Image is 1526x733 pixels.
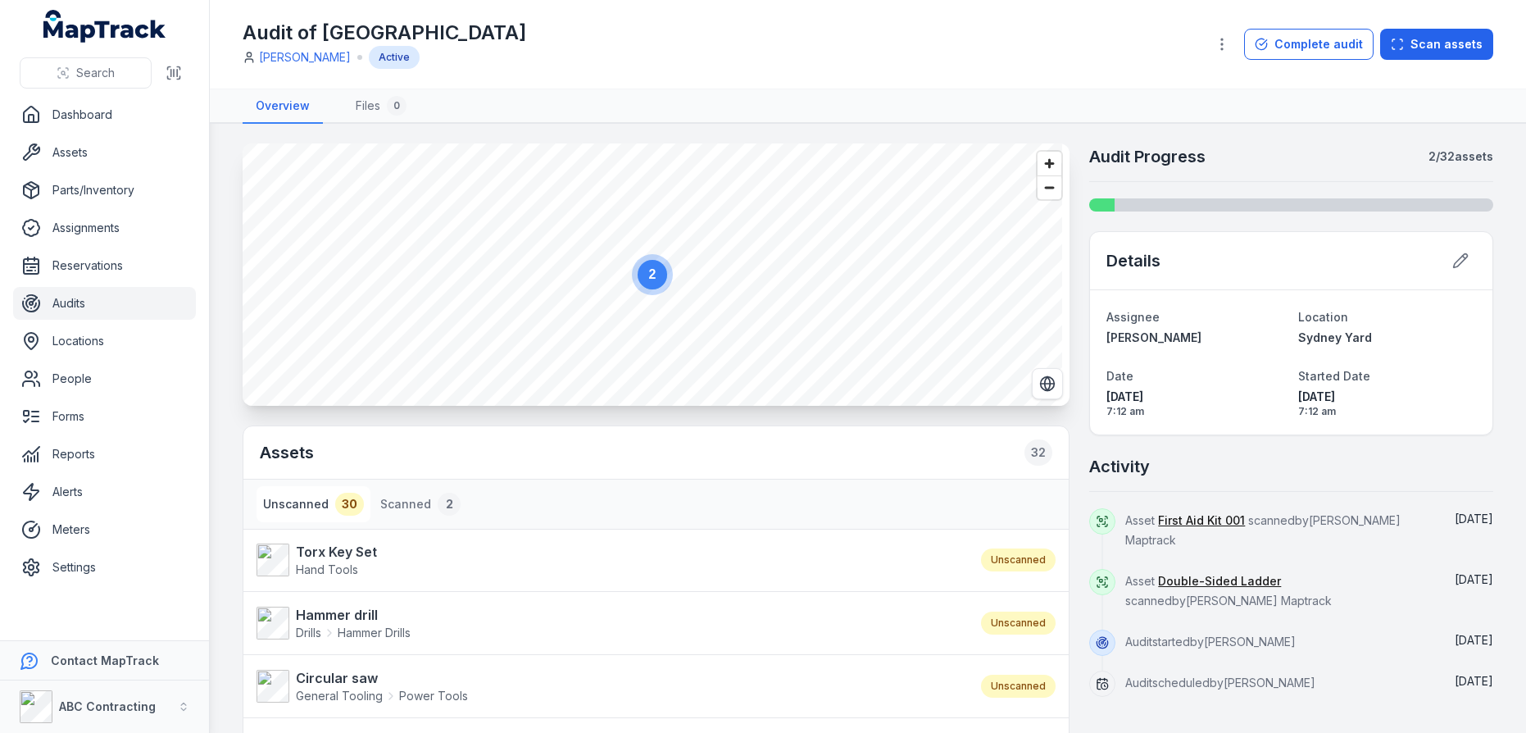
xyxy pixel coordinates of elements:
span: General Tooling [296,688,383,704]
time: 03/10/2025, 7:12:14 am [1106,389,1284,418]
span: Asset scanned by [PERSON_NAME] Maptrack [1125,513,1401,547]
a: First Aid Kit 001 [1158,512,1245,529]
span: [DATE] [1298,389,1476,405]
a: Assets [13,136,196,169]
a: Files0 [343,89,420,124]
time: 03/10/2025, 11:43:31 pm [1455,572,1493,586]
a: Reservations [13,249,196,282]
a: Torx Key SetHand Tools [257,542,965,578]
a: Audits [13,287,196,320]
span: [DATE] [1106,389,1284,405]
span: [DATE] [1455,674,1493,688]
span: Hand Tools [296,562,358,576]
strong: ABC Contracting [59,699,156,713]
span: Asset scanned by [PERSON_NAME] Maptrack [1125,574,1332,608]
div: 32 [1024,439,1052,466]
h2: Activity [1089,455,1150,478]
canvas: Map [243,143,1062,406]
h1: Audit of [GEOGRAPHIC_DATA] [243,20,526,46]
a: Overview [243,89,323,124]
button: Complete audit [1244,29,1374,60]
span: 7:12 am [1298,405,1476,418]
a: Meters [13,513,196,546]
span: [DATE] [1455,572,1493,586]
span: Hammer Drills [338,625,411,641]
a: MapTrack [43,10,166,43]
strong: Torx Key Set [296,542,377,562]
a: Circular sawGeneral ToolingPower Tools [257,668,965,704]
h2: Details [1106,249,1160,272]
strong: 2 / 32 assets [1428,148,1493,165]
span: [DATE] [1455,512,1493,526]
div: 0 [387,96,406,116]
span: Audit started by [PERSON_NAME] [1125,635,1296,649]
span: Search [76,65,115,81]
a: Hammer drillDrillsHammer Drills [257,605,965,641]
strong: Circular saw [296,668,468,688]
span: Power Tools [399,688,468,704]
a: [PERSON_NAME] [259,49,351,66]
a: People [13,362,196,395]
span: Assignee [1106,310,1160,324]
time: 03/10/2025, 7:12:14 am [1455,674,1493,688]
span: Sydney Yard [1298,330,1372,344]
span: Drills [296,625,321,641]
text: 2 [649,267,656,281]
span: 7:12 am [1106,405,1284,418]
strong: Contact MapTrack [51,653,159,667]
a: Sydney Yard [1298,330,1476,346]
a: Forms [13,400,196,433]
span: [DATE] [1455,633,1493,647]
a: [PERSON_NAME] [1106,330,1284,346]
div: Unscanned [981,675,1056,698]
div: 30 [335,493,364,516]
div: 2 [438,493,461,516]
time: 03/10/2025, 11:44:01 pm [1455,512,1493,526]
button: Scanned2 [374,486,467,522]
button: Search [20,57,152,89]
span: Started Date [1298,369,1370,383]
a: Dashboard [13,98,196,131]
button: Zoom out [1038,175,1061,199]
button: Scan assets [1380,29,1493,60]
a: Assignments [13,212,196,244]
button: Switch to Satellite View [1032,368,1063,399]
a: Settings [13,551,196,584]
h2: Assets [260,439,1052,466]
button: Zoom in [1038,152,1061,175]
a: Reports [13,438,196,471]
div: Active [369,46,420,69]
button: Unscanned30 [257,486,370,522]
time: 03/10/2025, 7:12:28 am [1298,389,1476,418]
a: Parts/Inventory [13,174,196,207]
a: Double-Sided Ladder [1158,573,1281,590]
div: Unscanned [981,612,1056,635]
span: Date [1106,369,1133,383]
span: Location [1298,310,1348,324]
a: Locations [13,325,196,357]
a: Alerts [13,476,196,508]
strong: Hammer drill [296,605,411,625]
time: 03/10/2025, 7:12:28 am [1455,633,1493,647]
h2: Audit Progress [1089,145,1206,168]
span: Audit scheduled by [PERSON_NAME] [1125,676,1315,690]
div: Unscanned [981,549,1056,571]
